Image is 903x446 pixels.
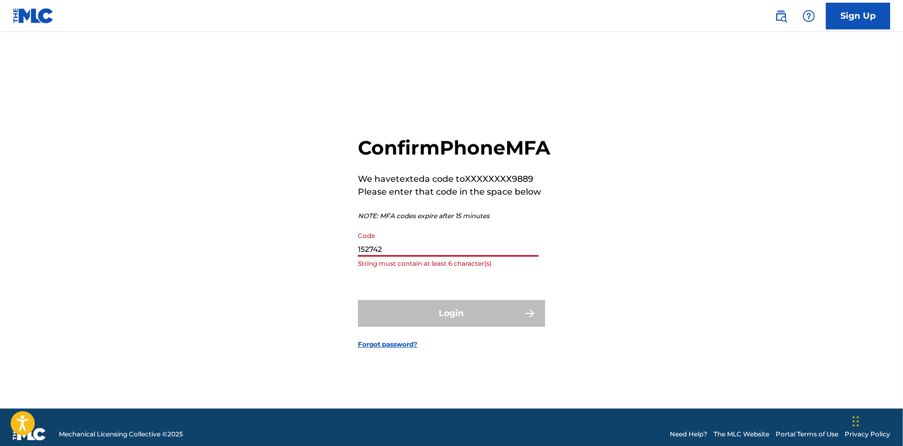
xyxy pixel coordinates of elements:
p: Please enter that code in the space below [358,186,550,198]
img: search [775,10,787,22]
p: We have texted a code to XXXXXXXX9889 [358,173,550,186]
img: MLC Logo [13,8,54,24]
div: Drag [853,405,859,437]
p: String must contain at least 6 character(s) [358,259,539,268]
a: Forgot password? [358,340,417,349]
a: Public Search [770,5,792,27]
img: logo [13,428,46,441]
iframe: Chat Widget [850,395,903,446]
a: Privacy Policy [845,429,890,439]
a: The MLC Website [714,429,769,439]
p: NOTE: MFA codes expire after 15 minutes [358,211,550,221]
img: help [802,10,815,22]
a: Portal Terms of Use [776,429,838,439]
div: Help [798,5,820,27]
h2: Confirm Phone MFA [358,136,550,160]
span: Mechanical Licensing Collective © 2025 [59,429,183,439]
a: Need Help? [670,429,707,439]
a: Sign Up [826,3,890,29]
